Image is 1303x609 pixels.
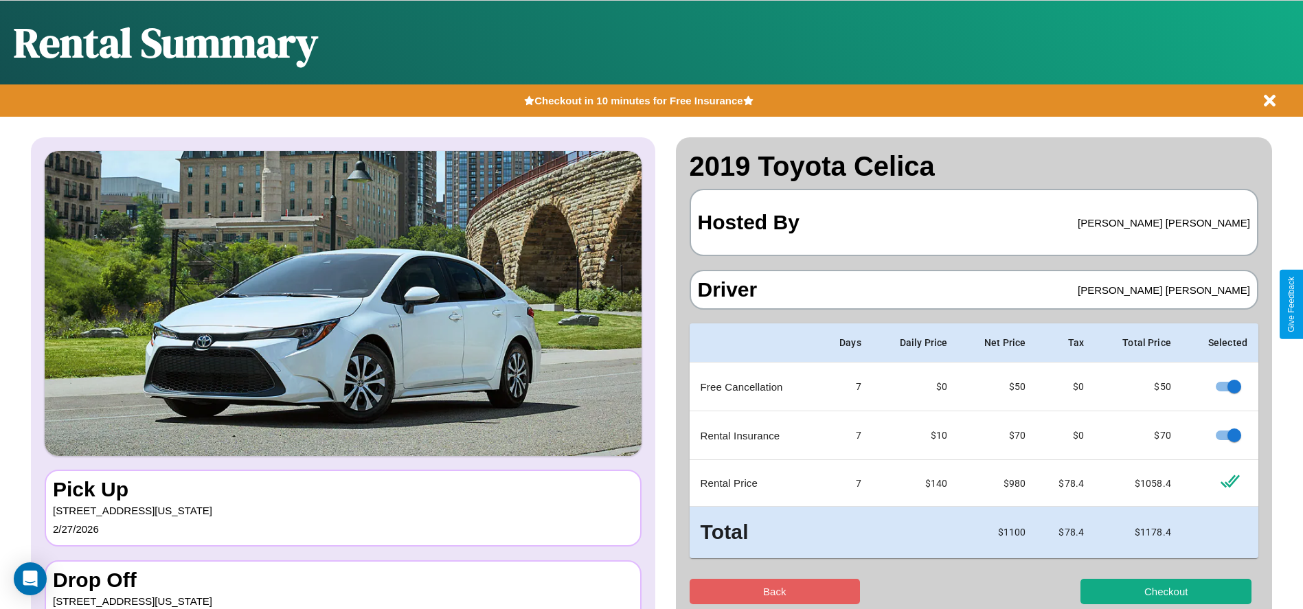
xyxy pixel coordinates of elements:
div: Open Intercom Messenger [14,562,47,595]
td: 7 [818,363,872,411]
td: $ 980 [958,460,1036,507]
h2: 2019 Toyota Celica [690,151,1259,182]
table: simple table [690,323,1259,558]
b: Checkout in 10 minutes for Free Insurance [534,95,743,106]
td: 7 [818,411,872,460]
h1: Rental Summary [14,14,318,71]
td: $0 [1036,411,1095,460]
p: [PERSON_NAME] [PERSON_NAME] [1078,214,1250,232]
p: Rental Price [701,474,808,492]
th: Days [818,323,872,363]
p: [STREET_ADDRESS][US_STATE] [53,501,633,520]
h3: Total [701,518,808,547]
p: Rental Insurance [701,426,808,445]
p: Free Cancellation [701,378,808,396]
td: $ 1178.4 [1095,507,1182,558]
div: Give Feedback [1287,277,1296,332]
td: $0 [1036,363,1095,411]
td: 7 [818,460,872,507]
td: $ 50 [1095,363,1182,411]
p: 2 / 27 / 2026 [53,520,633,538]
td: $ 70 [1095,411,1182,460]
th: Tax [1036,323,1095,363]
p: [PERSON_NAME] [PERSON_NAME] [1078,281,1250,299]
h3: Pick Up [53,478,633,501]
td: $10 [872,411,958,460]
button: Back [690,579,861,604]
th: Selected [1182,323,1258,363]
td: $ 1100 [958,507,1036,558]
td: $ 78.4 [1036,507,1095,558]
td: $ 70 [958,411,1036,460]
h3: Hosted By [698,197,800,248]
td: $ 1058.4 [1095,460,1182,507]
button: Checkout [1080,579,1251,604]
td: $0 [872,363,958,411]
td: $ 78.4 [1036,460,1095,507]
th: Daily Price [872,323,958,363]
th: Net Price [958,323,1036,363]
td: $ 50 [958,363,1036,411]
td: $ 140 [872,460,958,507]
h3: Driver [698,278,758,301]
th: Total Price [1095,323,1182,363]
h3: Drop Off [53,568,633,592]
